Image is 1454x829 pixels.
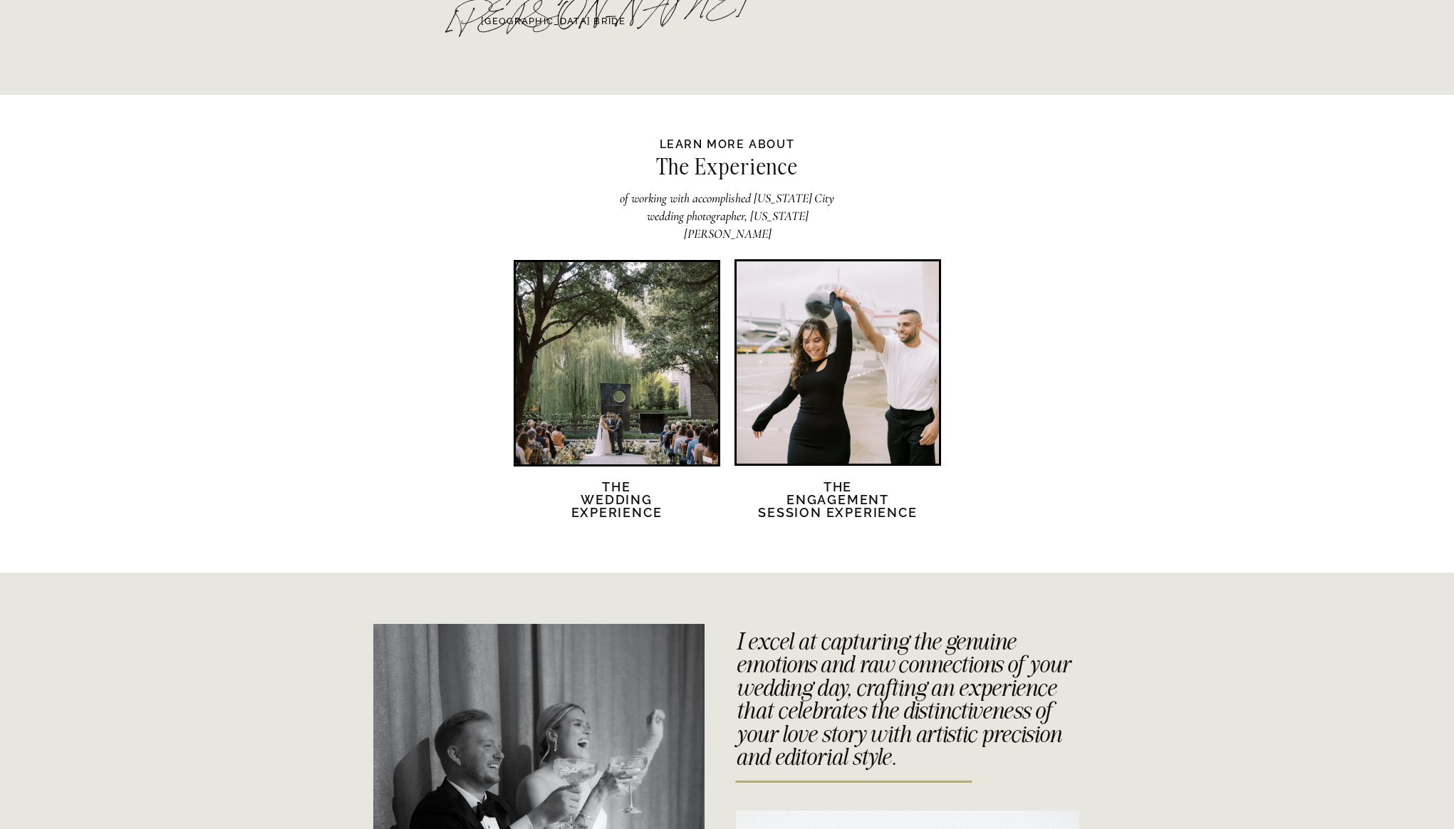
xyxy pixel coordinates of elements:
h2: The Experience [573,156,881,184]
a: TheWedding Experience [556,481,678,536]
h2: Learn more about [655,136,800,151]
h2: of working with accomplished [US_STATE] City wedding photographer, [US_STATE][PERSON_NAME] [613,189,842,224]
h2: The Wedding Experience [556,481,678,536]
a: [GEOGRAPHIC_DATA] BRIDE [458,14,649,29]
h3: I excel at capturing the genuine emotions and raw connections of your wedding day, crafting an ex... [736,630,1072,751]
h2: The Engagement session Experience [757,481,919,536]
a: TheEngagement session Experience [757,481,919,536]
